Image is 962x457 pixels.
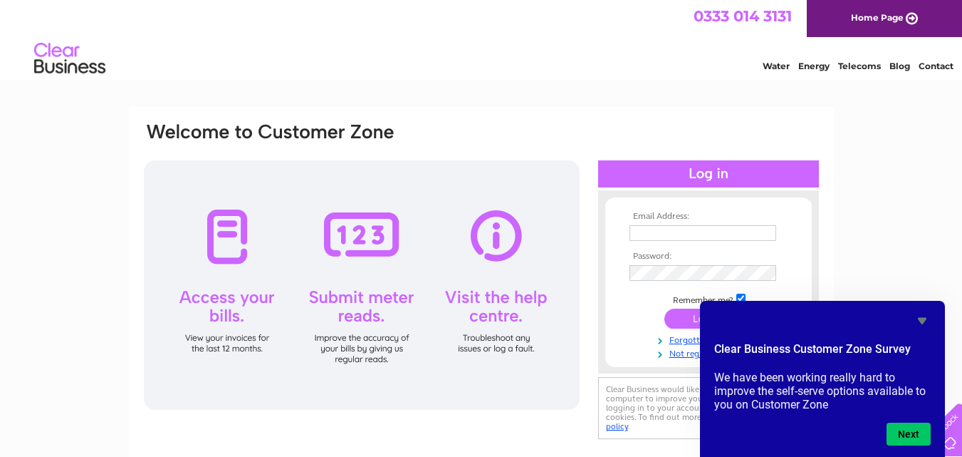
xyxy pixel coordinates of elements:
[694,7,792,25] a: 0333 014 3131
[626,292,791,306] td: Remember me?
[33,37,106,81] img: logo.png
[914,312,931,329] button: Hide survey
[889,61,910,71] a: Blog
[629,346,791,359] a: Not registered?
[838,61,881,71] a: Telecoms
[598,377,819,439] div: Clear Business would like to place cookies on your computer to improve your experience of the sit...
[629,332,791,346] a: Forgotten password?
[798,61,830,71] a: Energy
[714,371,931,411] p: We have been working really hard to improve the self-serve options available to you on Customer Zone
[145,8,818,69] div: Clear Business is a trading name of Verastar Limited (registered in [GEOGRAPHIC_DATA] No. 3667643...
[626,212,791,222] th: Email Address:
[664,309,752,329] input: Submit
[626,252,791,262] th: Password:
[714,312,931,446] div: Clear Business Customer Zone Survey
[763,61,790,71] a: Water
[606,412,790,431] a: cookies policy
[714,341,931,365] h2: Clear Business Customer Zone Survey
[887,423,931,446] button: Next question
[919,61,953,71] a: Contact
